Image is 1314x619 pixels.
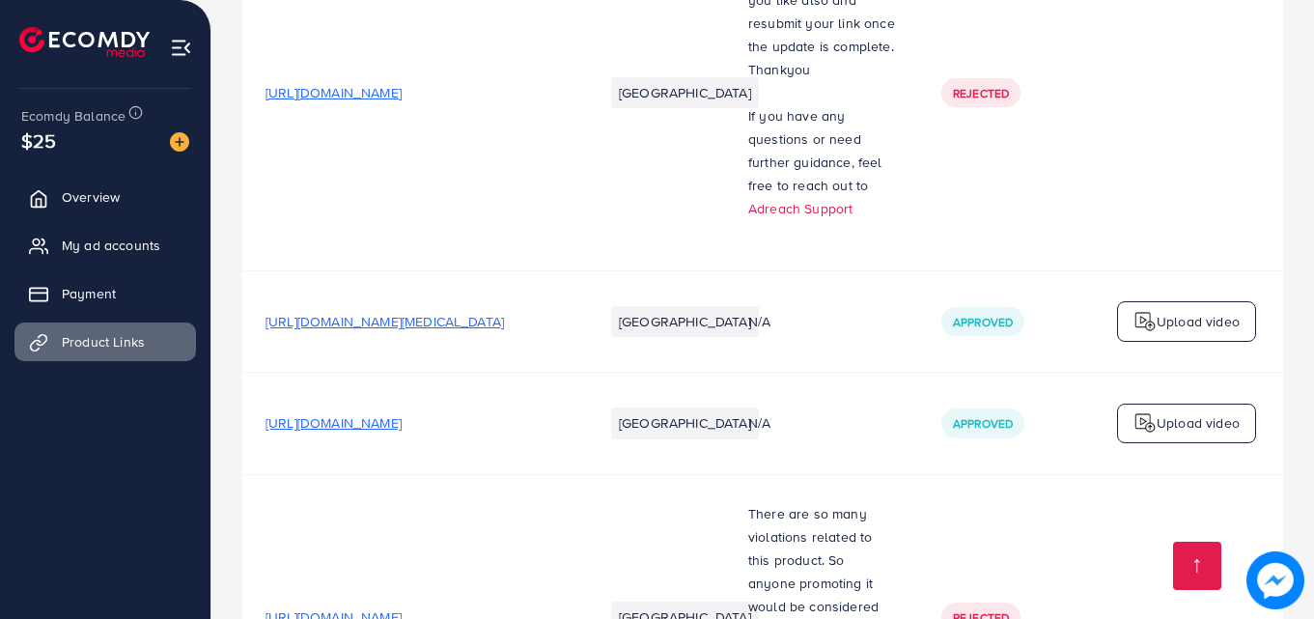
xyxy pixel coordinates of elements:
span: Overview [62,187,120,207]
span: If you have any questions or need further guidance, feel free to reach out to [748,106,882,195]
span: $25 [21,127,56,155]
span: N/A [748,413,770,433]
li: [GEOGRAPHIC_DATA] [611,306,759,337]
a: My ad accounts [14,226,196,265]
span: Ecomdy Balance [21,106,126,126]
span: Payment [62,284,116,303]
img: logo [1133,310,1157,333]
li: [GEOGRAPHIC_DATA] [611,77,759,108]
li: [GEOGRAPHIC_DATA] [611,408,759,438]
a: Payment [14,274,196,313]
img: image [1246,551,1304,609]
span: Rejected [953,85,1009,101]
a: Adreach Support [748,199,853,218]
span: N/A [748,312,770,331]
span: My ad accounts [62,236,160,255]
span: [URL][DOMAIN_NAME][MEDICAL_DATA] [266,312,504,331]
a: Product Links [14,323,196,361]
img: image [170,132,189,152]
p: Upload video [1157,310,1240,333]
span: [URL][DOMAIN_NAME] [266,83,402,102]
img: logo [19,27,150,57]
p: Upload video [1157,411,1240,435]
a: Overview [14,178,196,216]
span: Product Links [62,332,145,352]
span: Approved [953,415,1013,432]
span: Approved [953,314,1013,330]
img: menu [170,37,192,59]
img: logo [1133,411,1157,435]
span: [URL][DOMAIN_NAME] [266,413,402,433]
